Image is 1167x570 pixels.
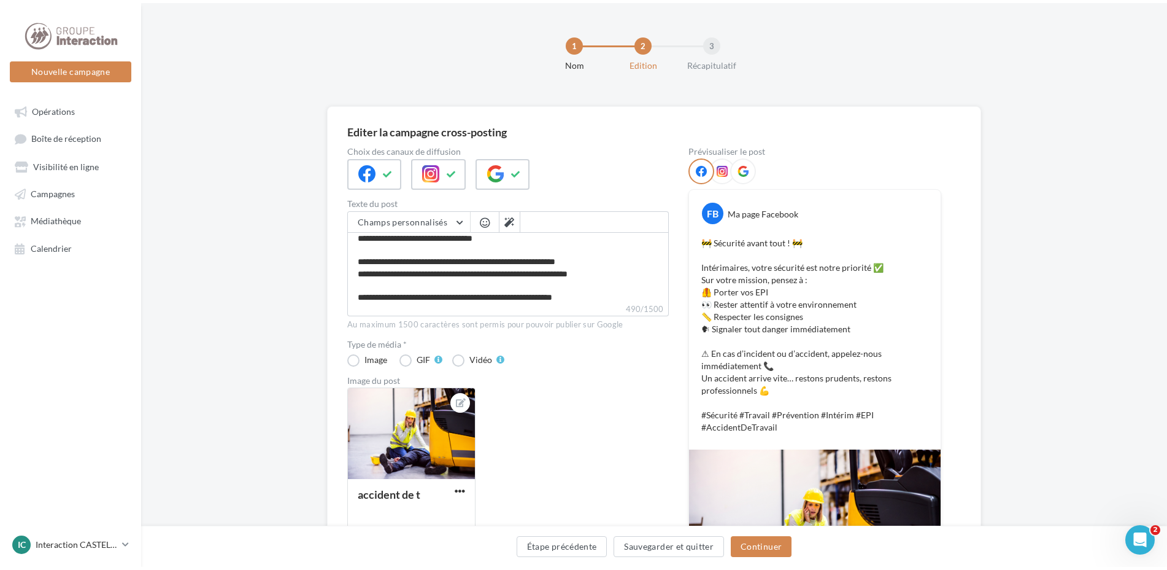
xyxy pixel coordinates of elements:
[31,185,75,196] span: Campagnes
[364,353,387,361] div: Image
[347,300,669,313] label: 490/1500
[7,97,134,119] a: Opérations
[348,209,470,230] button: Champs personnalisés
[469,353,492,361] div: Vidéo
[728,205,798,217] div: Ma page Facebook
[604,57,682,69] div: Edition
[701,234,928,431] p: 🚧 Sécurité avant tout ! 🚧 Intérimaires, votre sécurité est notre priorité ✅ Sur votre mission, pe...
[535,57,614,69] div: Nom
[31,213,81,224] span: Médiathèque
[7,124,134,147] a: Boîte de réception
[347,316,669,327] div: Au maximum 1500 caractères sont permis pour pouvoir publier sur Google
[347,197,669,205] label: Texte du post
[417,353,430,361] div: GIF
[566,34,583,52] div: 1
[688,144,941,153] div: Prévisualiser le post
[33,158,99,169] span: Visibilité en ligne
[347,144,669,153] label: Choix des canaux de diffusion
[7,152,134,174] a: Visibilité en ligne
[36,536,117,548] p: Interaction CASTELNAU
[1125,522,1155,552] iframe: Intercom live chat
[31,240,72,251] span: Calendrier
[1150,522,1160,532] span: 2
[702,200,723,221] div: FB
[347,373,669,382] div: Image du post
[672,57,751,69] div: Récapitulatif
[10,530,131,553] a: IC Interaction CASTELNAU
[347,337,669,346] label: Type de média *
[347,123,507,135] div: Editer la campagne cross-posting
[7,179,134,201] a: Campagnes
[32,103,75,114] span: Opérations
[7,206,134,228] a: Médiathèque
[731,533,791,554] button: Continuer
[18,536,26,548] span: IC
[517,533,607,554] button: Étape précédente
[31,131,101,141] span: Boîte de réception
[7,234,134,256] a: Calendrier
[358,485,420,498] div: accident de t
[634,34,652,52] div: 2
[703,34,720,52] div: 3
[358,214,447,224] span: Champs personnalisés
[614,533,724,554] button: Sauvegarder et quitter
[10,58,131,79] button: Nouvelle campagne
